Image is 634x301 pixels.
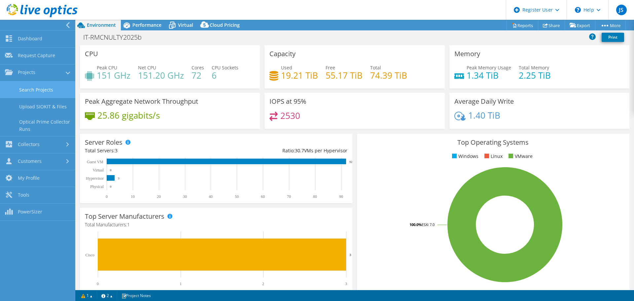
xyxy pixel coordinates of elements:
text: Guest VM [87,160,103,164]
text: 0 [110,169,112,172]
li: Windows [450,153,478,160]
h4: 151 GHz [97,72,130,79]
a: Reports [507,20,538,30]
text: 3 [118,177,120,180]
text: 70 [287,194,291,199]
h4: 25.86 gigabits/s [97,112,160,119]
span: Cloud Pricing [210,22,240,28]
span: Performance [132,22,161,28]
h3: Server Roles [85,139,123,146]
h3: Top Server Manufacturers [85,213,164,220]
tspan: 100.0% [409,222,422,227]
h4: 2.25 TiB [519,72,551,79]
h4: 151.20 GHz [138,72,184,79]
span: Total Memory [519,64,549,71]
h3: Memory [454,50,480,57]
text: 0 [97,282,99,286]
text: 2 [262,282,264,286]
text: 92 [349,160,352,164]
text: 60 [261,194,265,199]
h3: Top Operating Systems [362,139,624,146]
text: 40 [209,194,213,199]
a: Export [565,20,595,30]
text: Physical [90,184,104,189]
span: 30.7 [295,147,304,154]
text: 1 [180,282,182,286]
a: Project Notes [117,291,156,300]
text: 3 [349,253,351,257]
span: JS [616,5,627,15]
a: 1 [77,291,97,300]
a: Print [602,33,624,42]
a: More [595,20,626,30]
text: 80 [313,194,317,199]
text: 30 [183,194,187,199]
svg: \n [575,7,581,13]
span: Total [370,64,381,71]
span: Virtual [178,22,193,28]
li: VMware [507,153,533,160]
text: 90 [339,194,343,199]
h3: Peak Aggregate Network Throughput [85,98,198,105]
h1: IT-RMCNULTY2025b [80,34,152,41]
li: Linux [483,153,503,160]
span: Free [326,64,335,71]
text: 20 [157,194,161,199]
span: Environment [87,22,116,28]
h4: 1.40 TiB [468,112,500,119]
tspan: ESXi 7.0 [422,222,435,227]
h4: 1.34 TiB [467,72,511,79]
h4: 72 [192,72,204,79]
h3: CPU [85,50,98,57]
h4: 6 [212,72,238,79]
h3: Capacity [269,50,296,57]
text: 0 [110,185,112,188]
text: Cisco [86,253,94,257]
text: 3 [345,282,347,286]
text: 50 [235,194,239,199]
a: Share [538,20,565,30]
div: Ratio: VMs per Hypervisor [216,147,347,154]
text: 0 [106,194,108,199]
text: Virtual [93,168,104,172]
a: 2 [97,291,117,300]
span: Cores [192,64,204,71]
h4: 2530 [280,112,300,119]
h4: 74.39 TiB [370,72,407,79]
span: Peak Memory Usage [467,64,511,71]
h4: Total Manufacturers: [85,221,347,228]
text: Hypervisor [86,176,104,181]
span: Peak CPU [97,64,117,71]
h3: IOPS at 95% [269,98,306,105]
span: CPU Sockets [212,64,238,71]
span: 3 [115,147,118,154]
h4: 55.17 TiB [326,72,363,79]
span: Net CPU [138,64,156,71]
div: Total Servers: [85,147,216,154]
span: Used [281,64,292,71]
span: 1 [127,221,130,228]
h4: 19.21 TiB [281,72,318,79]
text: 10 [131,194,135,199]
h3: Average Daily Write [454,98,514,105]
